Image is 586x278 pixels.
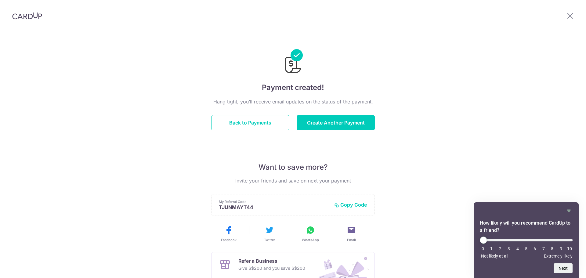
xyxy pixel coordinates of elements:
button: Hide survey [565,207,573,215]
li: 3 [506,246,512,251]
button: Copy Code [334,202,367,208]
span: Email [347,237,356,242]
button: Create Another Payment [297,115,375,130]
button: Next question [554,263,573,273]
li: 10 [566,246,573,251]
li: 5 [523,246,529,251]
p: Refer a Business [238,257,305,265]
span: WhatsApp [302,237,319,242]
div: How likely will you recommend CardUp to a friend? Select an option from 0 to 10, with 0 being Not... [480,207,573,273]
button: Twitter [251,225,288,242]
div: How likely will you recommend CardUp to a friend? Select an option from 0 to 10, with 0 being Not... [480,236,573,258]
p: TJUNMAYT44 [219,204,329,210]
button: Back to Payments [211,115,289,130]
li: 4 [515,246,521,251]
button: WhatsApp [292,225,328,242]
span: Not likely at all [481,254,508,258]
button: Facebook [211,225,247,242]
h2: How likely will you recommend CardUp to a friend? Select an option from 0 to 10, with 0 being Not... [480,219,573,234]
span: Twitter [264,237,275,242]
li: 2 [497,246,503,251]
h4: Payment created! [211,82,375,93]
li: 1 [488,246,494,251]
img: Payments [283,49,303,75]
li: 0 [480,246,486,251]
img: CardUp [12,12,42,20]
p: Invite your friends and save on next your payment [211,177,375,184]
p: My Referral Code [219,199,329,204]
li: 6 [532,246,538,251]
span: Facebook [221,237,237,242]
button: Email [333,225,369,242]
p: Hang tight, you’ll receive email updates on the status of the payment. [211,98,375,105]
li: 7 [541,246,547,251]
li: 9 [558,246,564,251]
p: Give S$200 and you save S$200 [238,265,305,272]
li: 8 [549,246,555,251]
p: Want to save more? [211,162,375,172]
span: Extremely likely [544,254,573,258]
